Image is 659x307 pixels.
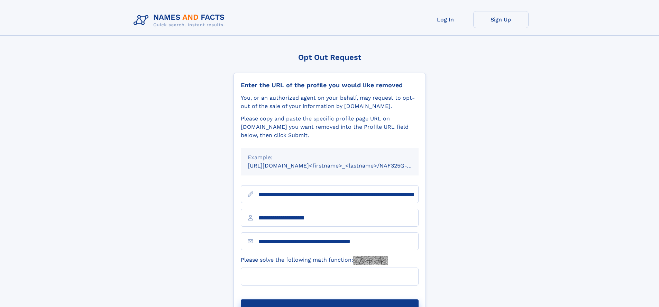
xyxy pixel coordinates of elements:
div: Please copy and paste the specific profile page URL on [DOMAIN_NAME] you want removed into the Pr... [241,115,419,139]
div: You, or an authorized agent on your behalf, may request to opt-out of the sale of your informatio... [241,94,419,110]
a: Log In [418,11,473,28]
a: Sign Up [473,11,529,28]
div: Enter the URL of the profile you would like removed [241,81,419,89]
small: [URL][DOMAIN_NAME]<firstname>_<lastname>/NAF325G-xxxxxxxx [248,162,432,169]
div: Opt Out Request [234,53,426,62]
label: Please solve the following math function: [241,256,388,265]
img: Logo Names and Facts [131,11,230,30]
div: Example: [248,153,412,162]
